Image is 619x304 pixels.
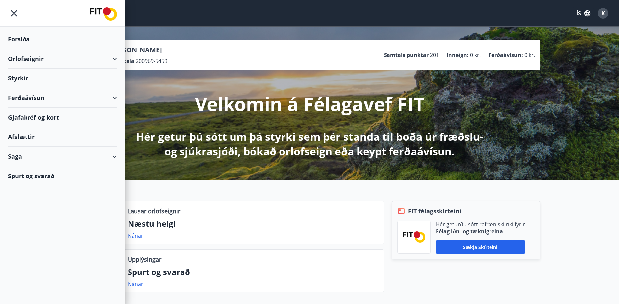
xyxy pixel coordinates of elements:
[470,51,481,59] span: 0 kr.
[524,51,535,59] span: 0 kr.
[128,207,180,215] p: Lausar orlofseignir
[595,5,611,21] button: K
[430,51,439,59] span: 201
[108,45,167,55] p: [PERSON_NAME]
[128,266,378,278] p: Spurt og svarað
[128,280,143,288] a: Nánar
[8,108,117,127] div: Gjafabréf og kort
[90,7,117,21] img: union_logo
[8,166,117,185] div: Spurt og svarað
[408,207,462,215] span: FIT félagsskírteini
[8,49,117,69] div: Orlofseignir
[195,91,424,116] p: Velkomin á Félagavef FIT
[384,51,429,59] p: Samtals punktar
[436,221,525,228] p: Hér geturðu sótt rafræn skilríki fyrir
[489,51,523,59] p: Ferðaávísun :
[573,7,594,19] button: ÍS
[403,231,425,242] img: FPQVkF9lTnNbbaRSFyT17YYeljoOGk5m51IhT0bO.png
[8,69,117,88] div: Styrkir
[436,240,525,254] button: Sækja skírteini
[128,255,161,264] p: Upplýsingar
[136,57,167,65] span: 200969-5459
[8,127,117,147] div: Afslættir
[8,7,20,19] button: menu
[436,228,525,235] p: Félag iðn- og tæknigreina
[601,10,605,17] span: K
[8,88,117,108] div: Ferðaávísun
[447,51,469,59] p: Inneign :
[128,218,378,229] p: Næstu helgi
[8,29,117,49] div: Forsíða
[8,147,117,166] div: Saga
[128,232,143,239] a: Nánar
[135,129,485,159] p: Hér getur þú sótt um þá styrki sem þér standa til boða úr fræðslu- og sjúkrasjóði, bókað orlofsei...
